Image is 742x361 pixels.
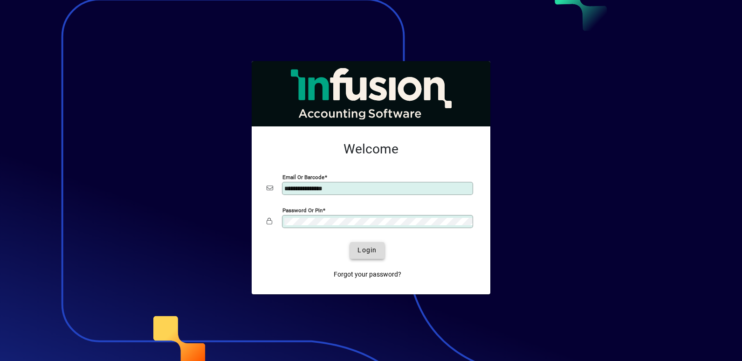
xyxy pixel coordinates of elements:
button: Login [350,242,384,259]
a: Forgot your password? [330,266,405,283]
mat-label: Email or Barcode [282,174,324,180]
mat-label: Password or Pin [282,207,323,213]
span: Forgot your password? [334,270,401,279]
span: Login [357,245,377,255]
h2: Welcome [267,141,475,157]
